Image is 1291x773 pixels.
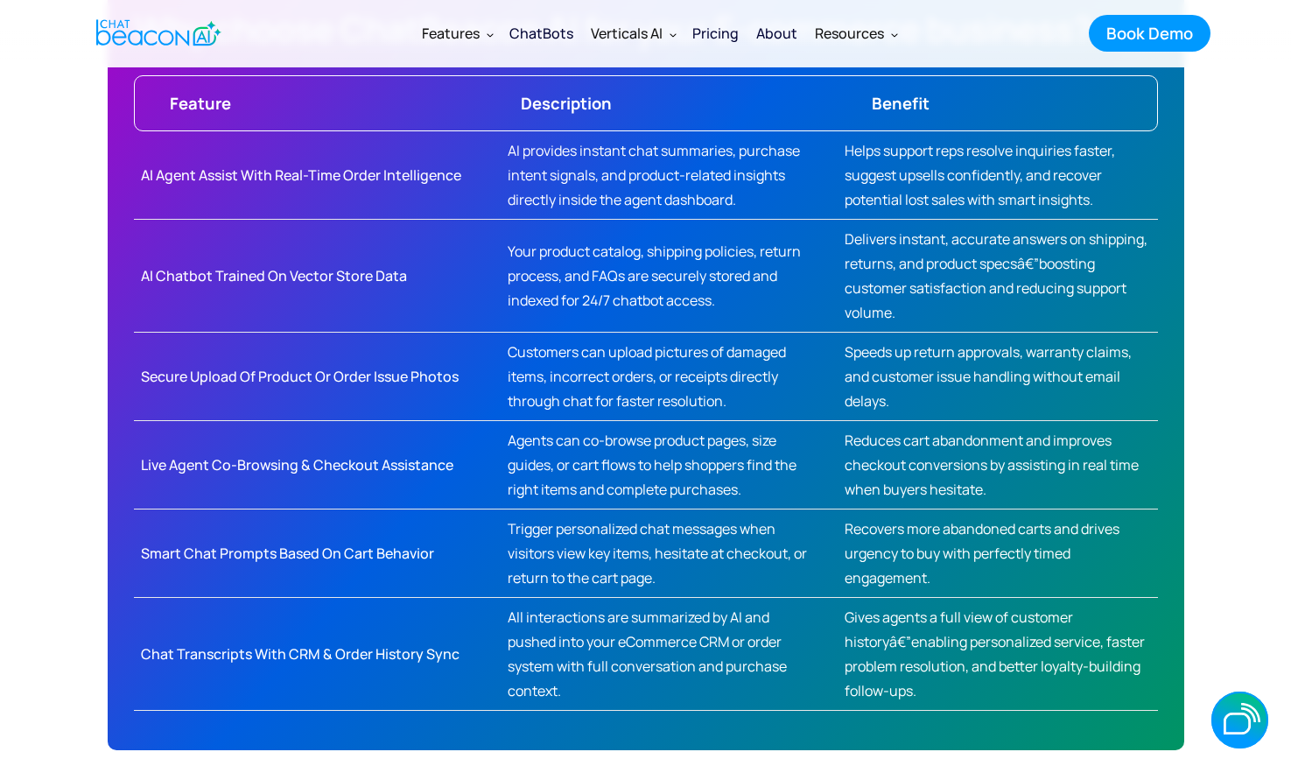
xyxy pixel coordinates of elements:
div: AI Agent Assist with Real-Time Order Intelligence [141,161,478,189]
div: Recovers more abandoned carts and drives urgency to buy with perfectly timed engagement. [845,517,1151,590]
a: Book Demo [1089,15,1210,52]
div: Smart Chat Prompts Based on Cart Behavior [141,539,478,567]
div: Customers can upload pictures of damaged items, incorrect orders, or receipts directly through ch... [508,340,814,413]
a: Pricing [684,11,747,56]
div: Verticals AI [582,12,684,54]
div: Gives agents a full view of customer historyâ€”enabling personalized service, faster problem reso... [845,605,1151,703]
div: About [756,21,797,46]
div: Speeds up return approvals, warranty claims, and customer issue handling without email delays. [845,340,1151,413]
div: Trigger personalized chat messages when visitors view key items, hesitate at checkout, or return ... [508,517,814,590]
div: Features [413,12,501,54]
strong: Benefit [872,92,930,115]
a: ChatBots [501,11,582,56]
img: Dropdown [487,31,494,38]
img: Dropdown [670,31,677,38]
strong: Feature [170,92,231,115]
strong: Description [521,92,612,115]
div: Delivers instant, accurate answers on shipping, returns, and product specsâ€”boosting customer sa... [845,227,1151,325]
div: Secure Upload of Product or Order Issue Photos [141,362,478,390]
div: Book Demo [1106,22,1193,45]
div: Live Agent Co-Browsing & Checkout Assistance [141,451,478,479]
div: Pricing [692,21,739,46]
div: Resources [806,12,905,54]
div: Agents can co-browse product pages, size guides, or cart flows to help shoppers find the right it... [508,428,814,502]
div: Resources [815,21,884,46]
div: All interactions are summarized by AI and pushed into your eCommerce CRM or order system with ful... [508,605,814,703]
div: Reduces cart abandonment and improves checkout conversions by assisting in real time when buyers ... [845,428,1151,502]
div: Features [422,21,480,46]
div: ChatBots [509,21,573,46]
div: Helps support reps resolve inquiries faster, suggest upsells confidently, and recover potential l... [845,138,1151,212]
a: home [81,11,231,54]
div: Chat Transcripts with CRM & Order History Sync [141,640,478,668]
div: AI provides instant chat summaries, purchase intent signals, and product-related insights directl... [508,138,814,212]
div: AI Chatbot Trained on Vector Store Data [141,262,478,290]
img: Dropdown [891,31,898,38]
div: Your product catalog, shipping policies, return process, and FAQs are securely stored and indexed... [508,239,814,313]
div: Verticals AI [591,21,663,46]
a: About [747,11,806,56]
